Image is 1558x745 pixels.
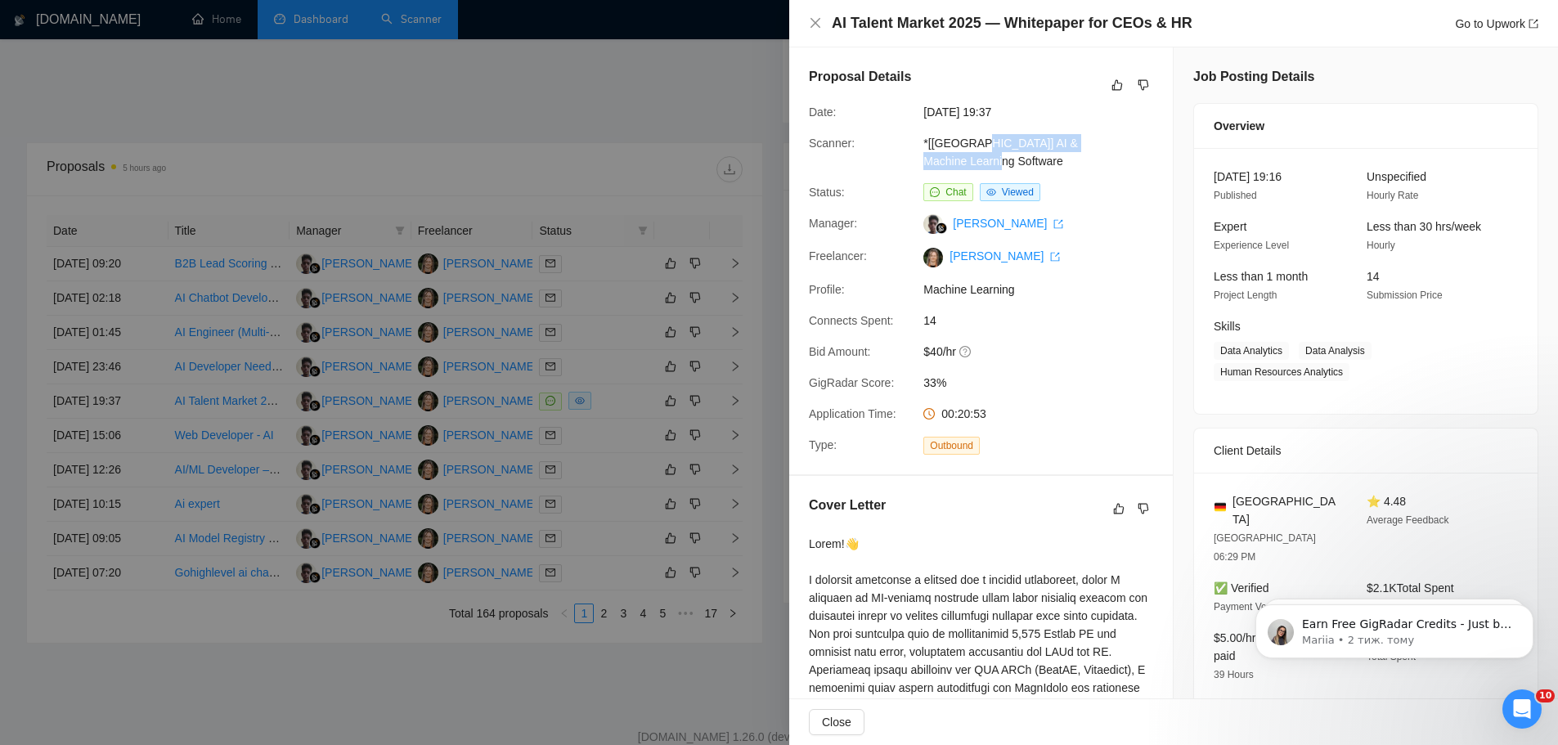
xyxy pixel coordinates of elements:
span: Less than 1 month [1214,270,1308,283]
span: Connects Spent: [809,314,894,327]
span: Viewed [1002,186,1034,198]
span: Application Time: [809,407,896,420]
span: [GEOGRAPHIC_DATA] [1232,492,1340,528]
span: Less than 30 hrs/week [1367,220,1481,233]
span: Date: [809,105,836,119]
span: Close [822,713,851,731]
span: question-circle [959,345,972,358]
span: like [1111,79,1123,92]
span: Data Analytics [1214,342,1289,360]
div: Client Details [1214,429,1518,473]
a: *[[GEOGRAPHIC_DATA]] AI & Machine Learning Software [923,137,1078,168]
span: clock-circle [923,408,935,420]
span: Expert [1214,220,1246,233]
span: 39 Hours [1214,669,1254,680]
span: 10 [1536,689,1555,702]
span: Profile: [809,283,845,296]
h5: Proposal Details [809,67,911,87]
button: Close [809,709,864,735]
span: Hourly Rate [1367,190,1418,201]
span: Scanner: [809,137,855,150]
span: export [1050,252,1060,262]
span: Published [1214,190,1257,201]
iframe: Intercom live chat [1502,689,1542,729]
span: [DATE] 19:16 [1214,170,1282,183]
span: Machine Learning [923,280,1169,298]
span: [GEOGRAPHIC_DATA] 06:29 PM [1214,532,1316,563]
span: Skills [1214,320,1241,333]
span: Status: [809,186,845,199]
span: $5.00/hr avg hourly rate paid [1214,631,1335,662]
span: Payment Verification [1214,601,1303,613]
span: dislike [1138,502,1149,515]
span: Experience Level [1214,240,1289,251]
span: Hourly [1367,240,1395,251]
span: ⭐ 4.48 [1367,495,1406,508]
span: 00:20:53 [941,407,986,420]
span: dislike [1138,79,1149,92]
span: Project Length [1214,289,1277,301]
span: 33% [923,374,1169,392]
span: Chat [945,186,966,198]
span: export [1053,219,1063,229]
span: GigRadar Score: [809,376,894,389]
span: Unspecified [1367,170,1426,183]
img: 🇩🇪 [1215,501,1226,513]
img: gigradar-bm.png [936,222,947,234]
span: $40/hr [923,343,1169,361]
span: message [930,187,940,197]
button: like [1109,499,1129,518]
span: Data Analysis [1299,342,1372,360]
span: export [1529,19,1538,29]
span: 14 [923,312,1169,330]
span: 14 [1367,270,1380,283]
button: Close [809,16,822,30]
iframe: To enrich screen reader interactions, please activate Accessibility in Grammarly extension settings [1231,570,1558,684]
span: Bid Amount: [809,345,871,358]
span: Type: [809,438,837,451]
span: Overview [1214,117,1264,135]
span: ✅ Verified [1214,581,1269,595]
a: Go to Upworkexport [1455,17,1538,30]
span: Human Resources Analytics [1214,363,1349,381]
h4: AI Talent Market 2025 — Whitepaper for CEOs & HR [832,13,1192,34]
button: dislike [1134,75,1153,95]
h5: Job Posting Details [1193,67,1314,87]
span: [DATE] 19:37 [923,103,1169,121]
span: Average Feedback [1367,514,1449,526]
span: Manager: [809,217,857,230]
a: [PERSON_NAME] export [953,217,1063,230]
span: close [809,16,822,29]
button: dislike [1134,499,1153,518]
h5: Cover Letter [809,496,886,515]
img: c1jAVRRm5OWtzINurvG_n1C4sHLEK6PX3YosBnI2IZBEJRv5XQ2vaVIXksxUv1o8gt [923,248,943,267]
span: Submission Price [1367,289,1443,301]
a: [PERSON_NAME] export [950,249,1060,263]
span: eye [986,187,996,197]
span: Outbound [923,437,980,455]
button: like [1107,75,1127,95]
span: like [1113,502,1125,515]
span: Freelancer: [809,249,867,263]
